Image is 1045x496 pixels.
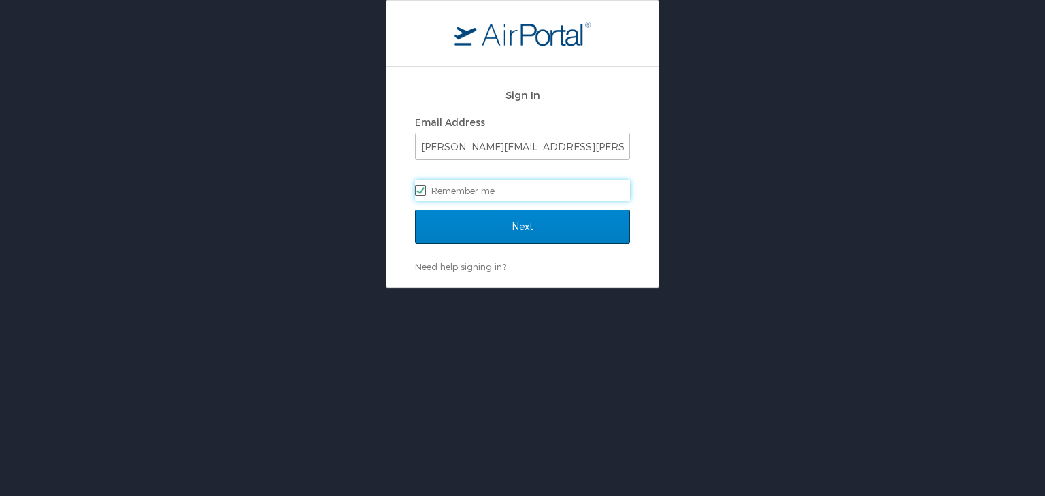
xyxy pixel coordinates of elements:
h2: Sign In [415,87,630,103]
a: Need help signing in? [415,261,506,272]
label: Email Address [415,116,485,128]
input: Next [415,210,630,244]
img: logo [454,21,591,46]
label: Remember me [415,180,630,201]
